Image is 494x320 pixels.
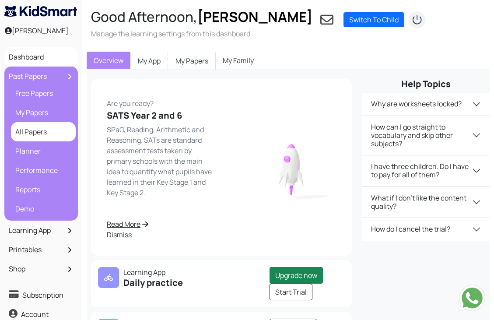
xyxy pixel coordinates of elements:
[130,52,168,70] a: My App
[107,229,216,240] a: Dismiss
[247,132,336,201] img: rocket
[107,124,216,198] p: SPaG, Reading, Arithmetic and Reasoning. SATs are standard assessment tests taken by primary scho...
[107,95,216,109] p: Are you ready?
[362,218,490,241] button: How do I cancel the trial?
[7,223,76,238] a: Learning App
[87,52,130,69] a: Overview
[13,163,74,178] a: Performance
[13,144,74,158] a: Planner
[408,11,426,28] img: logout2.png
[98,267,216,278] p: Learning App
[7,69,76,84] a: Past Papers
[270,284,312,300] a: Start Trial
[13,201,74,216] a: Demo
[98,278,216,288] h5: Daily practice
[107,219,216,229] a: Read More
[7,261,76,276] a: Shop
[13,124,74,139] a: All Papers
[362,187,490,218] button: What if I don't like the content quality?
[362,155,490,186] button: I have three children. Do I have to pay for all of them?
[459,285,485,311] img: Send whatsapp message to +442080035976
[13,105,74,120] a: My Papers
[270,267,323,284] a: Upgrade now
[7,242,76,257] a: Printables
[362,93,490,116] button: Why are worksheets locked?
[343,12,404,27] a: Switch To Child
[7,49,76,64] a: Dashboard
[362,116,490,155] button: How can I go straight to vocabulary and skip other subjects?
[107,110,216,121] h5: SATS Year 2 and 6
[362,79,490,89] h5: Help Topics
[13,182,74,197] a: Reports
[168,52,216,70] a: My Papers
[197,7,312,26] span: [PERSON_NAME]
[91,29,312,39] h3: Manage the learning settings from this dashboard
[13,86,74,101] a: Free Papers
[91,9,312,25] h2: Good Afternoon,
[216,52,261,69] a: My Family
[4,6,77,17] img: KidSmart logo
[7,288,76,302] a: Subscription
